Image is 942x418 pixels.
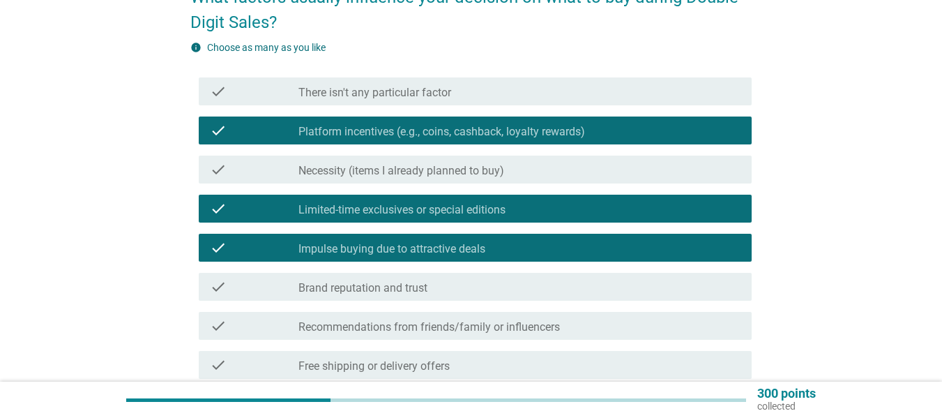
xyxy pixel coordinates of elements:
[207,42,326,53] label: Choose as many as you like
[298,320,560,334] label: Recommendations from friends/family or influencers
[298,125,585,139] label: Platform incentives (e.g., coins, cashback, loyalty rewards)
[210,83,227,100] i: check
[210,239,227,256] i: check
[190,42,202,53] i: info
[210,357,227,373] i: check
[298,281,427,295] label: Brand reputation and trust
[298,359,450,373] label: Free shipping or delivery offers
[298,164,504,178] label: Necessity (items I already planned to buy)
[210,161,227,178] i: check
[210,318,227,334] i: check
[298,242,485,256] label: Impulse buying due to attractive deals
[210,200,227,217] i: check
[757,387,816,400] p: 300 points
[210,278,227,295] i: check
[298,203,506,217] label: Limited-time exclusives or special editions
[298,86,451,100] label: There isn't any particular factor
[757,400,816,412] p: collected
[210,122,227,139] i: check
